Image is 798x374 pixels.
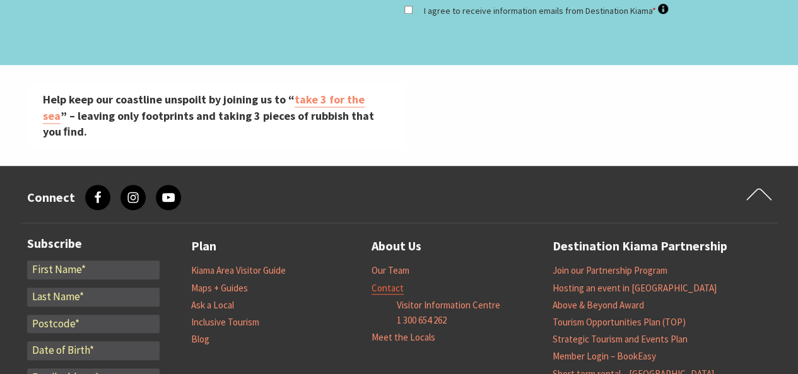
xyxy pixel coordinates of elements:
[372,264,409,277] a: Our Team
[553,264,667,277] a: Join our Partnership Program
[191,282,248,295] a: Maps + Guides
[27,288,160,307] input: Last Name*
[397,314,447,327] a: 1 300 654 262
[553,236,727,257] a: Destination Kiama Partnership
[27,315,160,334] input: Postcode*
[43,93,374,139] strong: Help keep our coastline unspoilt by joining us to “ ” – leaving only footprints and taking 3 piec...
[43,93,365,124] a: take 3 for the sea
[372,331,435,344] a: Meet the Locals
[191,333,209,346] a: Blog
[27,190,75,205] h3: Connect
[191,264,286,277] a: Kiama Area Visitor Guide
[553,299,644,312] a: Above & Beyond Award
[27,260,160,279] input: First Name*
[553,316,686,329] a: Tourism Opportunities Plan (TOP)
[27,236,160,251] h3: Subscribe
[553,282,717,295] a: Hosting an event in [GEOGRAPHIC_DATA]
[27,341,160,360] input: Date of Birth*
[372,282,404,295] a: Contact
[397,299,500,312] a: Visitor Information Centre
[191,316,259,329] a: Inclusive Tourism
[553,350,656,363] a: Member Login – BookEasy
[553,333,688,346] a: Strategic Tourism and Events Plan
[191,299,234,312] a: Ask a Local
[424,2,668,20] label: I agree to receive information emails from Destination Kiama
[191,236,216,257] a: Plan
[372,236,421,257] a: About Us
